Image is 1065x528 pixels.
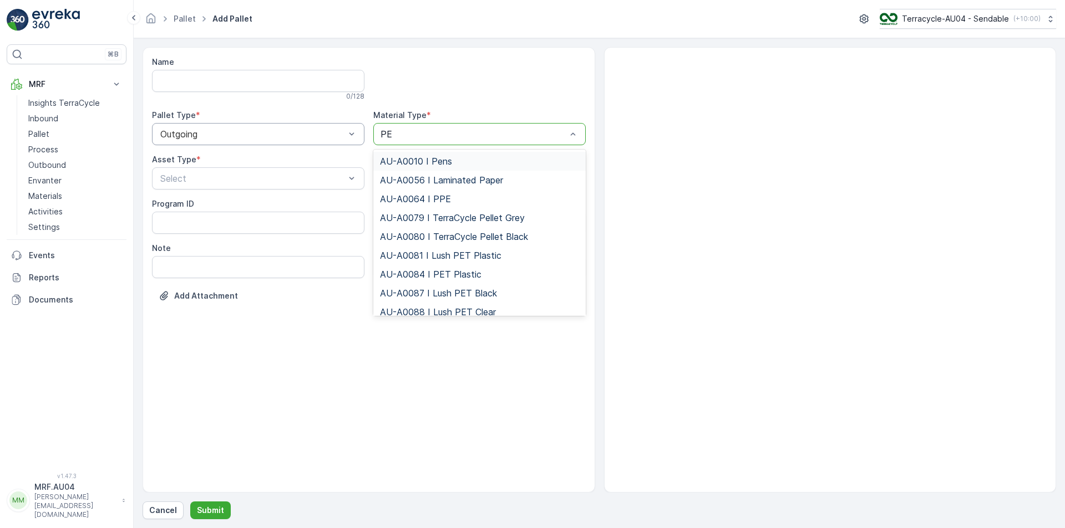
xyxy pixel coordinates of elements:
p: Documents [29,294,122,305]
span: AU-A0064 I PPE [380,194,451,204]
p: Outbound [28,160,66,171]
span: AU-A9999 I Cardboard [47,273,134,283]
label: Pallet Type [152,110,196,120]
span: v 1.47.3 [7,473,126,479]
span: Add Pallet [210,13,255,24]
p: Insights TerraCycle [28,98,100,109]
button: Cancel [143,501,184,519]
a: Pallet [174,14,196,23]
span: - [58,218,62,228]
button: Submit [190,501,231,519]
span: 60.4 [62,237,80,246]
span: Tare Weight : [9,237,62,246]
p: Materials [28,191,62,202]
p: Parcel_AU04 #555 [490,9,573,23]
p: Process [28,144,58,155]
span: Total Weight : [9,200,65,209]
span: Material : [9,273,47,283]
a: Events [7,244,126,266]
p: Add Attachment [174,290,238,301]
p: Submit [197,505,224,516]
span: Bale Standard [59,255,112,264]
img: logo [7,9,29,31]
p: [PERSON_NAME][EMAIL_ADDRESS][DOMAIN_NAME] [34,493,116,519]
a: Documents [7,289,126,311]
p: Inbound [28,113,58,124]
label: Asset Type [152,155,196,164]
span: AU-A0087 I Lush PET Black [380,288,497,298]
p: Reports [29,272,122,283]
span: AU-A0010 I Pens [380,156,452,166]
span: 16 [65,501,73,510]
label: Name [152,57,174,66]
p: Settings [28,222,60,233]
span: Asset Type : [9,255,59,264]
button: Upload File [152,287,245,305]
p: MRF.AU04 [34,481,116,493]
label: Note [152,243,171,253]
p: ⌘B [108,50,119,59]
p: ( +10:00 ) [1013,14,1041,23]
button: MRF [7,73,126,95]
a: Settings [24,219,126,235]
a: Envanter [24,173,126,188]
span: Parcel_AU04 #555 [37,182,106,191]
span: Net Weight : [9,218,58,228]
label: Material Type [373,110,427,120]
a: Homepage [145,17,157,26]
img: logo_light-DOdMpM7g.png [32,9,80,31]
p: Activities [28,206,63,217]
p: Parcel_AU04 #556 [490,310,573,324]
span: Name : [9,182,37,191]
a: Process [24,142,126,157]
a: Pallet [24,126,126,142]
p: Envanter [28,175,62,186]
a: Inbound [24,111,126,126]
a: Activities [24,204,126,219]
span: AU-A0079 I TerraCycle Pellet Grey [380,213,525,223]
p: Events [29,250,122,261]
p: 0 / 128 [346,92,364,101]
p: Select [160,172,345,185]
a: Reports [7,266,126,289]
button: MMMRF.AU04[PERSON_NAME][EMAIL_ADDRESS][DOMAIN_NAME] [7,481,126,519]
a: Materials [24,188,126,204]
a: Outbound [24,157,126,173]
span: AU-A0088 I Lush PET Clear [380,307,496,317]
span: AU-A0080 I TerraCycle Pellet Black [380,232,528,242]
p: MRF [29,79,104,90]
span: AU-A0081 I Lush PET Plastic [380,250,501,260]
p: Cancel [149,505,177,516]
span: AU-A0056 I Laminated Paper [380,175,503,185]
div: MM [9,491,27,509]
button: Terracycle-AU04 - Sendable(+10:00) [880,9,1056,29]
p: Pallet [28,129,49,140]
span: Total Weight : [9,501,65,510]
img: terracycle_logo.png [880,13,897,25]
p: Terracycle-AU04 - Sendable [902,13,1009,24]
span: 60.4 [65,200,83,209]
span: Name : [9,483,37,492]
label: Program ID [152,199,194,208]
a: Insights TerraCycle [24,95,126,111]
span: AU-A0084 I PET Plastic [380,269,481,279]
span: Parcel_AU04 #556 [37,483,106,492]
